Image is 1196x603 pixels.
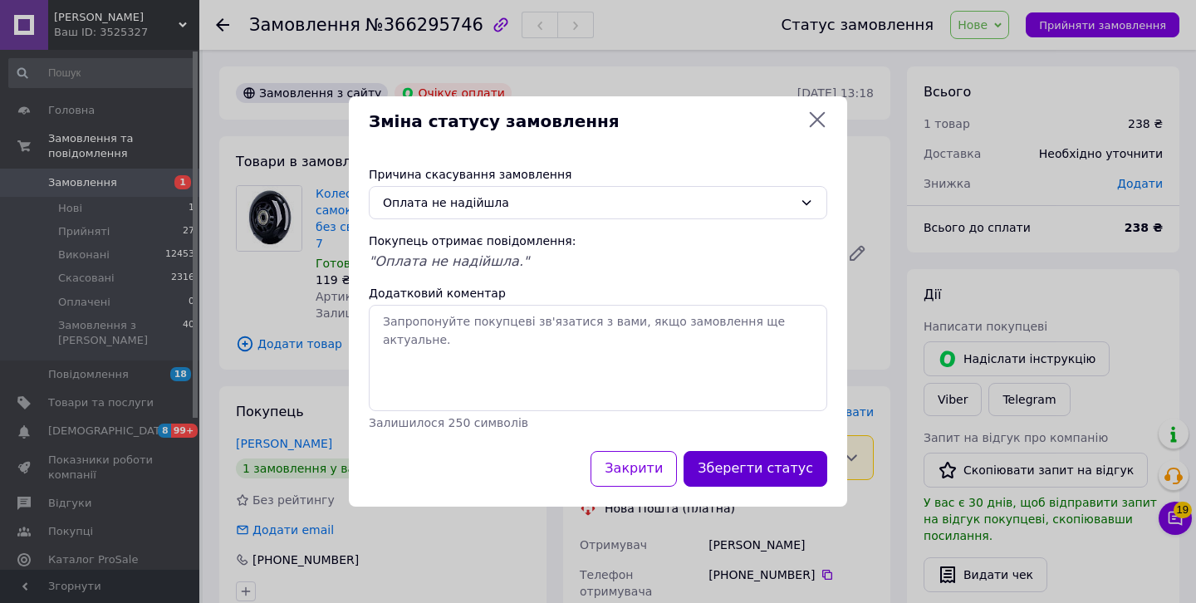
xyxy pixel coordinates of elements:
[369,110,801,134] span: Зміна статусу замовлення
[369,253,529,269] span: "Оплата не надійшла."
[383,194,793,212] div: Оплата не надійшла
[369,233,827,249] div: Покупець отримає повідомлення:
[369,416,528,429] span: Залишилося 250 символів
[684,451,827,487] button: Зберегти статус
[369,166,827,183] div: Причина скасування замовлення
[369,287,506,300] label: Додатковий коментар
[591,451,677,487] button: Закрити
